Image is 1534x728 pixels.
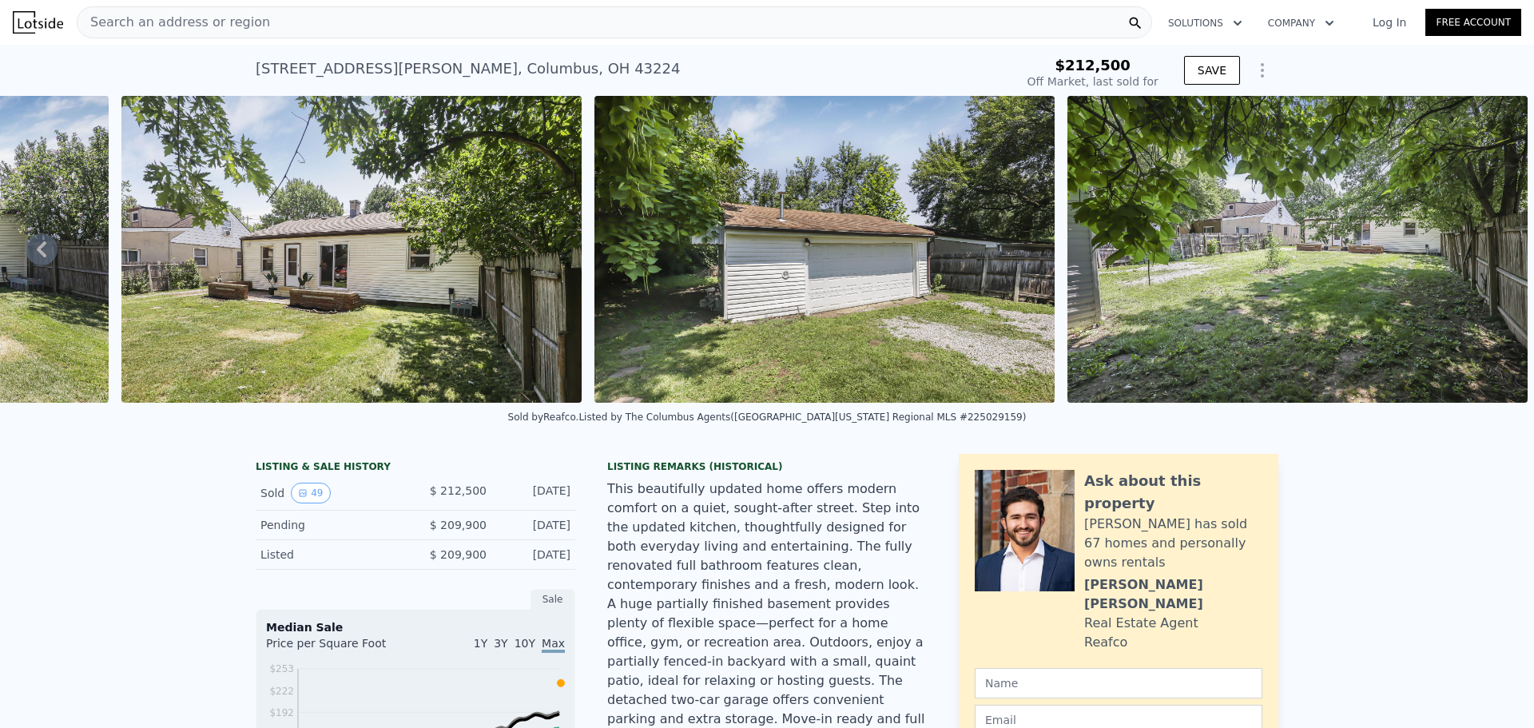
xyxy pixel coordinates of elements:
div: Reafco [1084,633,1127,652]
div: Listing Remarks (Historical) [607,460,927,473]
input: Name [975,668,1262,698]
span: $ 209,900 [430,519,487,531]
a: Free Account [1425,9,1521,36]
div: [DATE] [499,547,570,563]
div: [PERSON_NAME] [PERSON_NAME] [1084,575,1262,614]
button: View historical data [291,483,330,503]
img: Sale: 167352912 Parcel: 127771514 [594,96,1055,403]
div: [PERSON_NAME] has sold 67 homes and personally owns rentals [1084,515,1262,572]
span: $ 209,900 [430,548,487,561]
div: Off Market, last sold for [1027,74,1158,90]
div: Sold by Reafco . [508,412,579,423]
div: Listed [260,547,403,563]
div: Real Estate Agent [1084,614,1198,633]
button: Show Options [1246,54,1278,86]
div: [DATE] [499,483,570,503]
div: LISTING & SALE HISTORY [256,460,575,476]
img: Lotside [13,11,63,34]
div: Sale [531,589,575,610]
span: 1Y [474,637,487,650]
button: Company [1255,9,1347,38]
a: Log In [1353,14,1425,30]
tspan: $192 [269,707,294,718]
tspan: $253 [269,663,294,674]
div: Median Sale [266,619,565,635]
div: [DATE] [499,517,570,533]
div: Price per Square Foot [266,635,415,661]
button: SAVE [1184,56,1240,85]
div: Ask about this property [1084,470,1262,515]
span: $ 212,500 [430,484,487,497]
span: $212,500 [1055,57,1131,74]
button: Solutions [1155,9,1255,38]
span: Max [542,637,565,653]
img: Sale: 167352912 Parcel: 127771514 [121,96,582,403]
span: 3Y [494,637,507,650]
div: Listed by The Columbus Agents ([GEOGRAPHIC_DATA][US_STATE] Regional MLS #225029159) [578,412,1026,423]
div: Sold [260,483,403,503]
span: 10Y [515,637,535,650]
div: Pending [260,517,403,533]
tspan: $222 [269,686,294,697]
span: Search an address or region [77,13,270,32]
img: Sale: 167352912 Parcel: 127771514 [1067,96,1528,403]
div: [STREET_ADDRESS][PERSON_NAME] , Columbus , OH 43224 [256,58,680,80]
